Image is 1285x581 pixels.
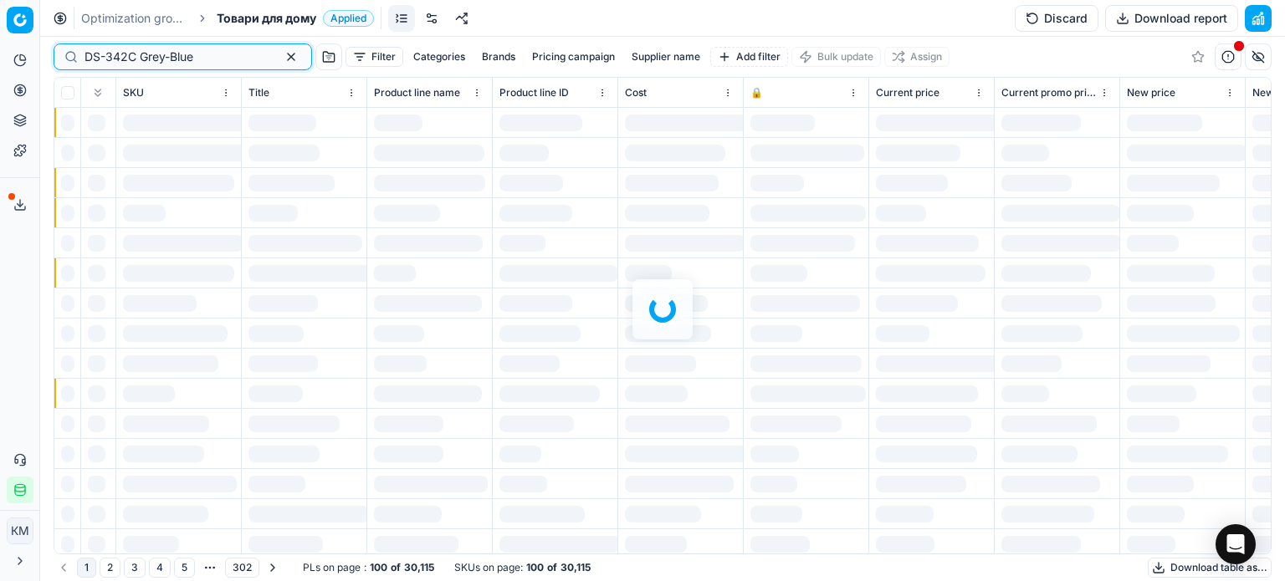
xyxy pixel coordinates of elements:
button: Download report [1105,5,1238,32]
div: Open Intercom Messenger [1216,524,1256,564]
span: КM [8,518,33,543]
nav: breadcrumb [81,10,374,27]
button: Discard [1015,5,1098,32]
button: КM [7,517,33,544]
span: Товари для дому [217,10,316,27]
span: Товари для домуApplied [217,10,374,27]
a: Optimization groups [81,10,188,27]
span: Applied [323,10,374,27]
